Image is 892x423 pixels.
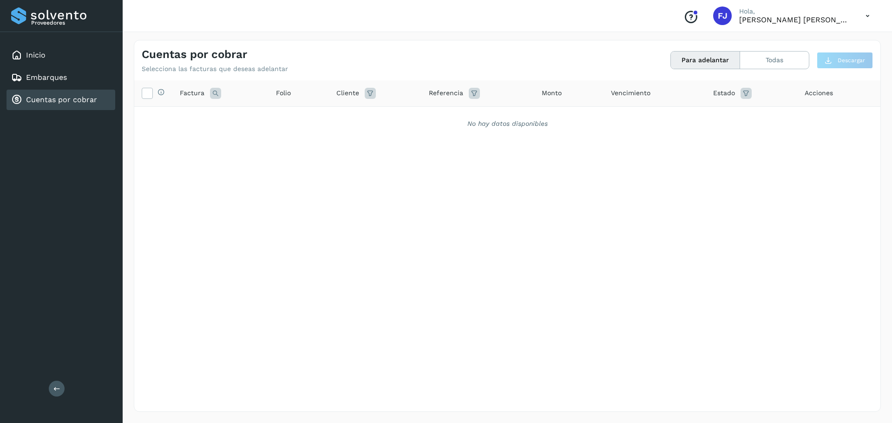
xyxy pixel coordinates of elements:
p: Proveedores [31,20,111,26]
span: Estado [713,88,735,98]
span: Monto [542,88,562,98]
span: Factura [180,88,204,98]
div: Inicio [7,45,115,65]
p: Hola, [739,7,851,15]
span: Acciones [805,88,833,98]
p: FABIAN JESUS MORALES VAZQUEZ [739,15,851,24]
div: Embarques [7,67,115,88]
span: Cliente [336,88,359,98]
p: Selecciona las facturas que deseas adelantar [142,65,288,73]
button: Para adelantar [671,52,740,69]
span: Vencimiento [611,88,650,98]
span: Descargar [838,56,865,65]
span: Referencia [429,88,463,98]
button: Todas [740,52,809,69]
span: Folio [276,88,291,98]
h4: Cuentas por cobrar [142,48,247,61]
a: Cuentas por cobrar [26,95,97,104]
div: No hay datos disponibles [146,119,868,129]
div: Cuentas por cobrar [7,90,115,110]
a: Embarques [26,73,67,82]
a: Inicio [26,51,46,59]
button: Descargar [817,52,873,69]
